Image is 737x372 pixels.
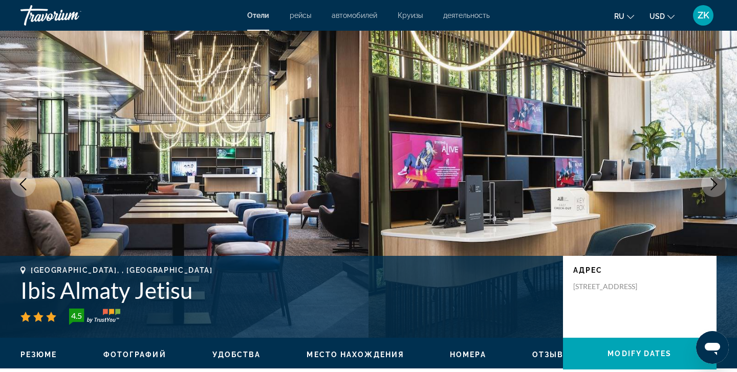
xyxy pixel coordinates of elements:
[608,349,671,358] span: Modify Dates
[701,171,727,197] button: Next image
[69,309,120,325] img: trustyou-badge-hor.svg
[290,11,311,19] a: рейсы
[398,11,423,19] a: Круизы
[212,350,261,359] button: Удобства
[103,350,166,359] button: Фотографий
[66,310,86,322] div: 4.5
[573,266,706,274] p: адрес
[20,277,553,303] h1: Ibis Almaty Jetisu
[698,10,709,20] span: ZK
[450,350,486,359] button: Номера
[31,266,213,274] span: [GEOGRAPHIC_DATA], , [GEOGRAPHIC_DATA]
[247,11,269,19] a: Отели
[614,12,624,20] span: ru
[696,331,729,364] iframe: Кнопка запуска окна обмена сообщениями
[332,11,377,19] a: автомобилей
[649,12,665,20] span: USD
[20,2,123,29] a: Travorium
[563,338,717,369] button: Modify Dates
[20,350,57,359] button: Резюме
[573,282,655,291] p: [STREET_ADDRESS]
[10,171,36,197] button: Previous image
[532,350,572,359] button: Отзывы
[649,9,675,24] button: Change currency
[443,11,490,19] a: деятельность
[307,350,404,359] button: Место нахождения
[614,9,634,24] button: Change language
[690,5,717,26] button: User Menu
